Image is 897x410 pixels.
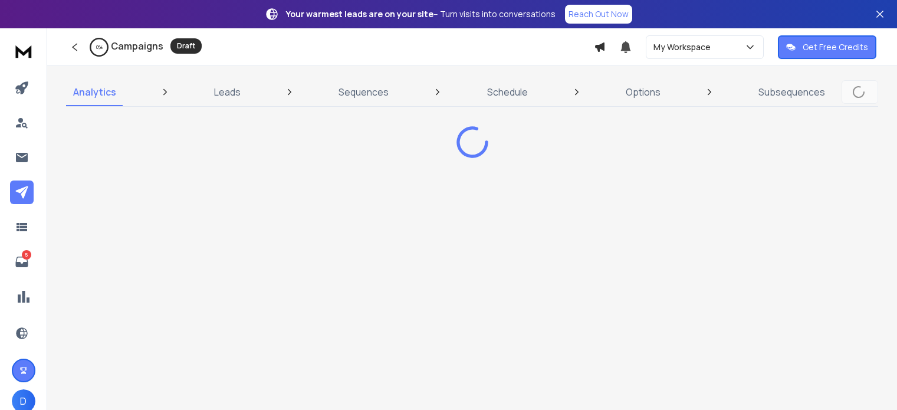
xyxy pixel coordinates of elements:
[569,8,629,20] p: Reach Out Now
[111,39,163,53] h1: Campaigns
[565,5,632,24] a: Reach Out Now
[66,78,123,106] a: Analytics
[286,8,556,20] p: – Turn visits into conversations
[758,85,825,99] p: Subsequences
[10,250,34,274] a: 5
[626,85,661,99] p: Options
[803,41,868,53] p: Get Free Credits
[170,38,202,54] div: Draft
[339,85,389,99] p: Sequences
[214,85,241,99] p: Leads
[22,250,31,260] p: 5
[286,8,433,19] strong: Your warmest leads are on your site
[331,78,396,106] a: Sequences
[751,78,832,106] a: Subsequences
[487,85,528,99] p: Schedule
[73,85,116,99] p: Analytics
[207,78,248,106] a: Leads
[653,41,715,53] p: My Workspace
[480,78,535,106] a: Schedule
[96,44,103,51] p: 0 %
[12,40,35,62] img: logo
[619,78,668,106] a: Options
[778,35,876,59] button: Get Free Credits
